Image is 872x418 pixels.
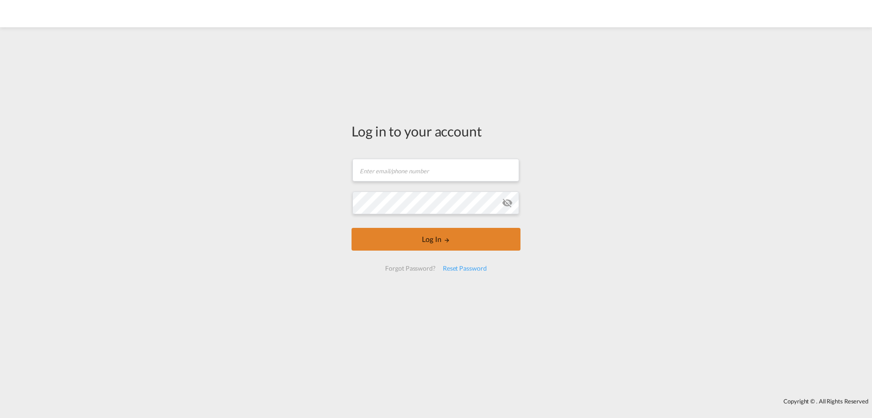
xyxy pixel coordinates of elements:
div: Reset Password [439,260,490,277]
div: Forgot Password? [381,260,439,277]
div: Log in to your account [352,121,520,141]
button: LOGIN [352,228,520,251]
input: Enter email/phone number [352,159,519,181]
md-icon: icon-eye-off [502,197,513,208]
